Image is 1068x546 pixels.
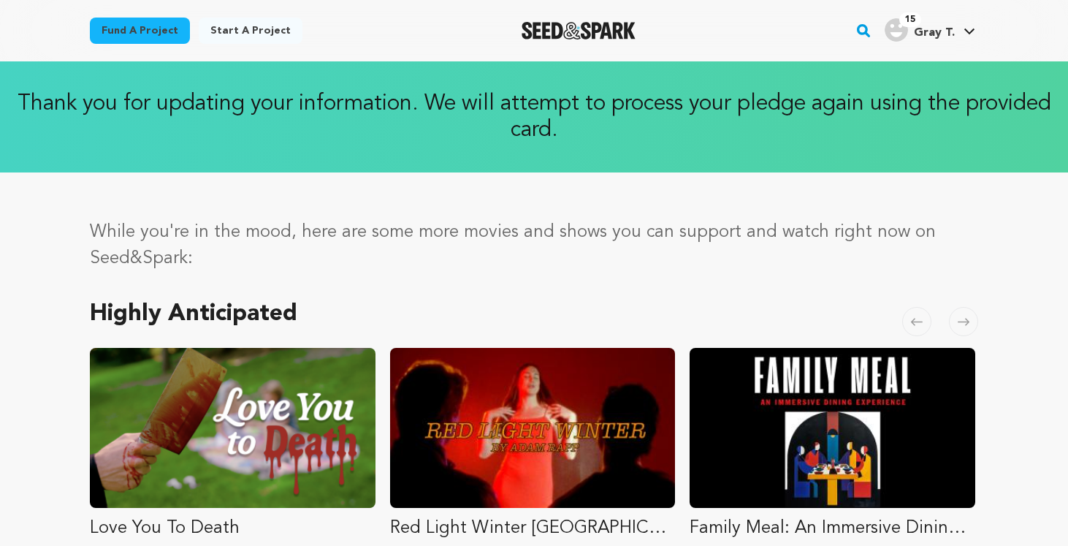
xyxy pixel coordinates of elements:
span: Gray T.'s Profile [882,15,978,46]
a: Start a project [199,18,302,44]
span: Gray T. [914,27,955,39]
p: While you're in the mood, here are some more movies and shows you can support and watch right now... [90,219,978,272]
p: Love You To Death [90,517,375,540]
p: Family Meal: An Immersive Dining Experience [690,517,975,540]
span: 15 [899,12,921,27]
a: Seed&Spark Homepage [522,22,636,39]
a: Gray T.'s Profile [882,15,978,42]
div: Gray T.'s Profile [885,18,955,42]
h2: Highly Anticipated [90,304,297,325]
p: Thank you for updating your information. We will attempt to process your pledge again using the p... [15,91,1053,143]
img: user.png [885,18,908,42]
a: Fund a project [90,18,190,44]
img: Seed&Spark Logo Dark Mode [522,22,636,39]
p: Red Light Winter [GEOGRAPHIC_DATA] [390,517,676,540]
